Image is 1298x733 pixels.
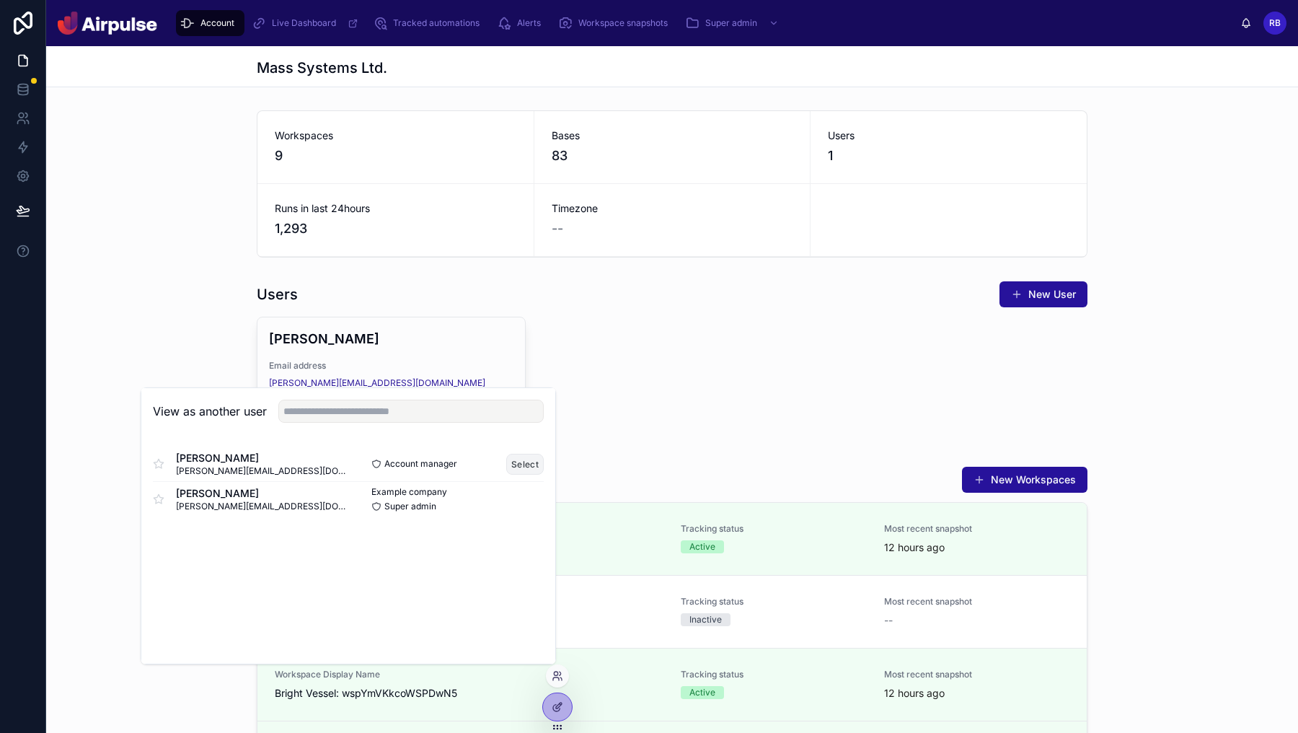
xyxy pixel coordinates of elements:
span: Most recent snapshot [884,596,1070,607]
a: Alerts [493,10,551,36]
span: Workspaces [275,128,516,143]
span: Super admin [705,17,757,29]
a: Workspace Display NameBright Vessel: wspYmVKkcoWSPDwN5Tracking statusActiveMost recent snapshot12... [257,648,1087,721]
a: [PERSON_NAME]Email address[PERSON_NAME][EMAIL_ADDRESS][DOMAIN_NAME]Role(s)Super adminData entryAc... [257,317,526,443]
div: Active [689,540,715,553]
span: Runs in last 24hours [275,201,516,216]
span: [PERSON_NAME][EMAIL_ADDRESS][DOMAIN_NAME][DOMAIN_NAME] [176,465,348,477]
h4: [PERSON_NAME] [269,329,513,348]
span: Account [200,17,234,29]
span: Bright Vessel: wspYmVKkcoWSPDwN5 [275,686,663,701]
span: 1 [828,146,833,166]
span: [PERSON_NAME] [176,451,348,465]
span: Bases [552,128,793,143]
a: Super admin [681,10,786,36]
button: New Workspaces [962,467,1087,493]
a: Account [176,10,244,36]
h2: View as another user [153,403,267,420]
h1: Users [257,284,298,304]
span: Email address [269,360,513,372]
span: [PERSON_NAME][EMAIL_ADDRESS][DOMAIN_NAME] [176,501,348,512]
span: Live Dashboard [272,17,336,29]
button: New User [999,281,1087,307]
a: Workspace snapshots [554,10,678,36]
img: App logo [58,12,157,35]
span: 9 [275,146,283,166]
span: Timezone [552,201,793,216]
span: Workspace Display Name [275,669,663,680]
span: Alerts [517,17,541,29]
span: Tracking status [681,669,867,680]
span: Super admin [384,501,436,512]
div: Active [689,686,715,699]
span: Most recent snapshot [884,523,1070,535]
span: [PERSON_NAME] [176,486,348,501]
span: RB [1269,17,1281,29]
a: [PERSON_NAME][EMAIL_ADDRESS][DOMAIN_NAME] [269,377,485,389]
span: Account manager [384,458,457,470]
a: Workspace Display NameAirpulse: Test Company: wspakfuG1O1VCyHDmTracking statusInactiveMost recent... [257,575,1087,648]
span: Example company [371,486,447,498]
span: Workspace snapshots [578,17,668,29]
span: Tracking status [681,596,867,607]
span: -- [552,219,563,239]
span: Users [828,128,1069,143]
div: Inactive [689,613,722,626]
span: 1,293 [275,219,516,239]
span: Tracking status [681,523,867,535]
p: 12 hours ago [884,540,945,555]
div: scrollable content [169,7,1240,39]
span: -- [884,613,893,628]
button: Select [506,454,544,475]
a: Workspace Display Name[DOMAIN_NAME]: wsp9F8cRU3vrBlF12Tracking statusActiveMost recent snapshot12... [257,503,1087,575]
a: Tracked automations [368,10,490,36]
span: 83 [552,146,568,166]
p: 12 hours ago [884,686,945,701]
a: Live Dashboard [247,10,366,36]
span: Tracked automations [393,17,480,29]
h1: Mass Systems Ltd. [257,58,387,78]
span: Most recent snapshot [884,669,1070,680]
